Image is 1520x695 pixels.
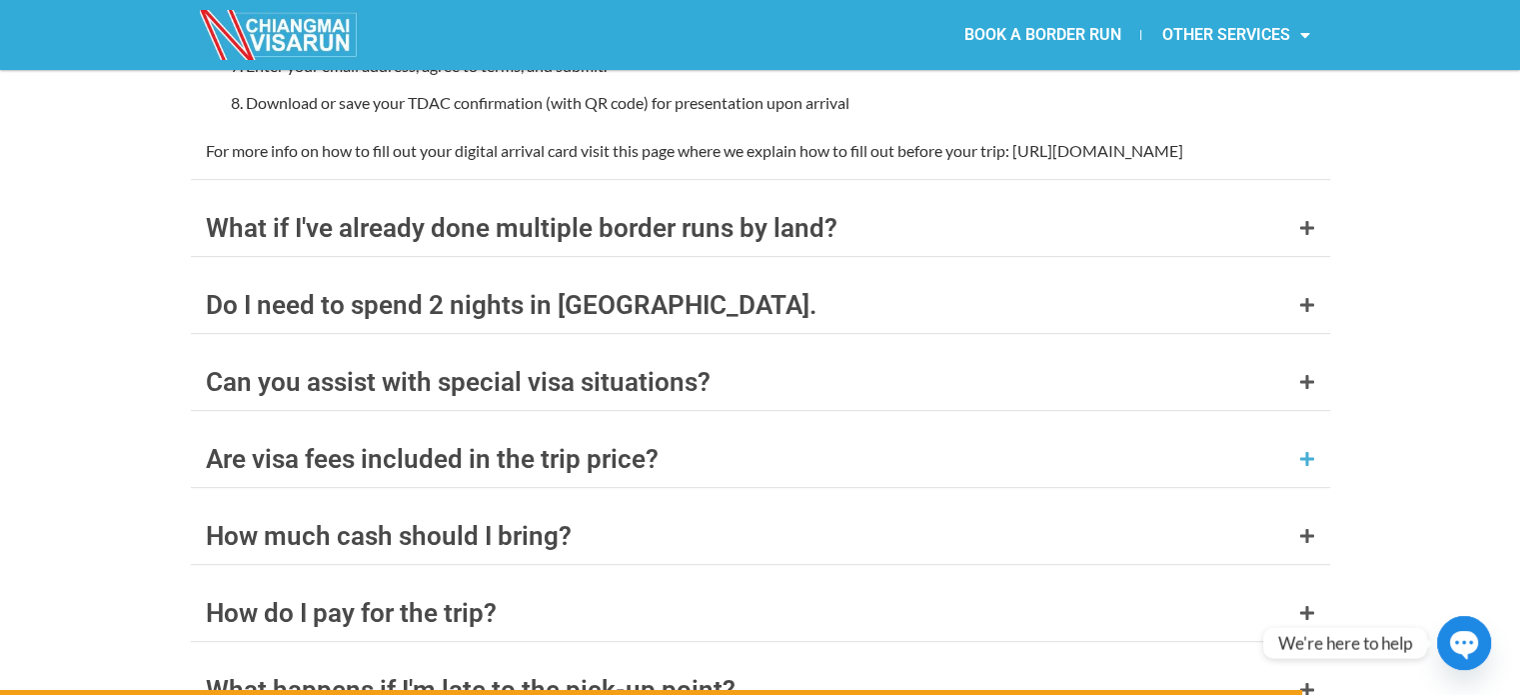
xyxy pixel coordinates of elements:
a: BOOK A BORDER RUN [943,12,1140,58]
div: Do I need to spend 2 nights in [GEOGRAPHIC_DATA]. [206,292,816,318]
a: OTHER SERVICES [1141,12,1329,58]
p: Download or save your TDAC confirmation (with QR code) for presentation upon arrival [246,89,1315,116]
div: What if I've already done multiple border runs by land? [206,215,837,241]
p: For more info on how to fill out your digital arrival card visit this page where we explain how t... [206,137,1315,164]
div: How much cash should I bring? [206,523,572,549]
div: Can you assist with special visa situations? [206,369,711,395]
div: Are visa fees included in the trip price? [206,446,659,472]
div: How do I pay for the trip? [206,600,497,626]
nav: Menu [760,12,1329,58]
